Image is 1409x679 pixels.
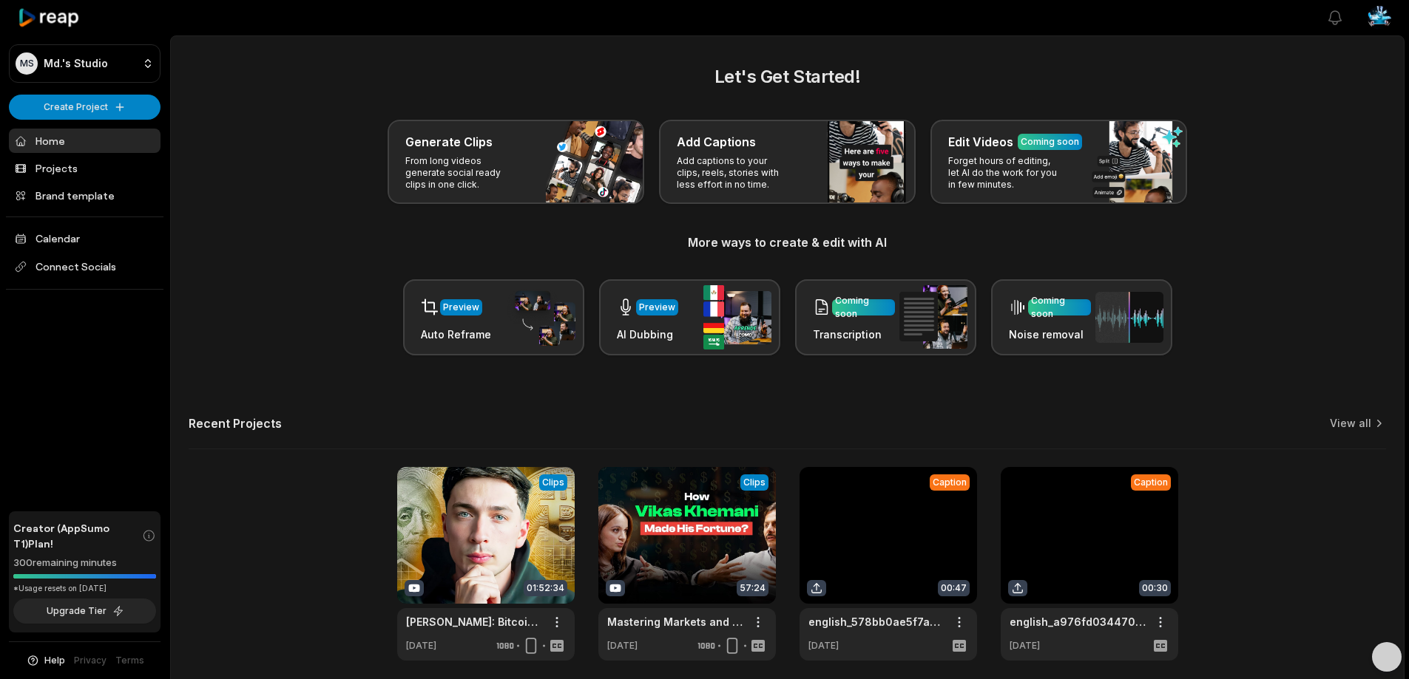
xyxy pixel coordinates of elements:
a: View all [1330,416,1371,431]
a: Home [9,129,161,153]
div: Preview [443,301,479,314]
a: Calendar [9,226,161,250]
p: From long videos generate social ready clips in one click. [405,155,520,191]
h3: Auto Reframe [421,327,491,342]
h3: Transcription [813,327,895,342]
div: Coming soon [1021,135,1079,149]
a: english_578bb0ae5f7a4cf49d464968df61fb92 [808,614,945,629]
a: [PERSON_NAME]: Bitcoin, Crypto, How to Make Money Online and Escaping the Matrix | E59 [406,614,542,629]
a: english_a976fd034470485b849f6c620abc7bf7 [1010,614,1146,629]
button: Create Project [9,95,161,120]
div: Coming soon [1031,294,1088,321]
img: auto_reframe.png [507,289,575,347]
a: Mastering Markets and Life with [PERSON_NAME] | The Money Mindset | [PERSON_NAME] [607,614,743,629]
div: *Usage resets on [DATE] [13,583,156,594]
div: MS [16,52,38,75]
h3: Edit Videos [948,133,1013,151]
h3: More ways to create & edit with AI [189,233,1386,251]
div: 300 remaining minutes [13,556,156,570]
span: Connect Socials [9,253,161,280]
a: Brand template [9,183,161,208]
h3: Noise removal [1009,327,1091,342]
a: Privacy [74,654,107,667]
div: Coming soon [835,294,892,321]
h2: Recent Projects [189,416,282,431]
a: Projects [9,156,161,180]
p: Forget hours of editing, let AI do the work for you in few minutes. [948,155,1063,191]
button: Help [26,654,65,667]
h3: Add Captions [677,133,756,151]
span: Help [44,654,65,667]
p: Md.'s Studio [44,57,108,70]
img: transcription.png [899,285,967,349]
h3: Generate Clips [405,133,493,151]
h2: Let's Get Started! [189,64,1386,90]
button: Upgrade Tier [13,598,156,624]
div: Preview [639,301,675,314]
p: Add captions to your clips, reels, stories with less effort in no time. [677,155,791,191]
span: Creator (AppSumo T1) Plan! [13,520,142,551]
img: noise_removal.png [1095,292,1163,343]
img: ai_dubbing.png [703,285,771,349]
h3: AI Dubbing [617,327,678,342]
a: Terms [115,654,144,667]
